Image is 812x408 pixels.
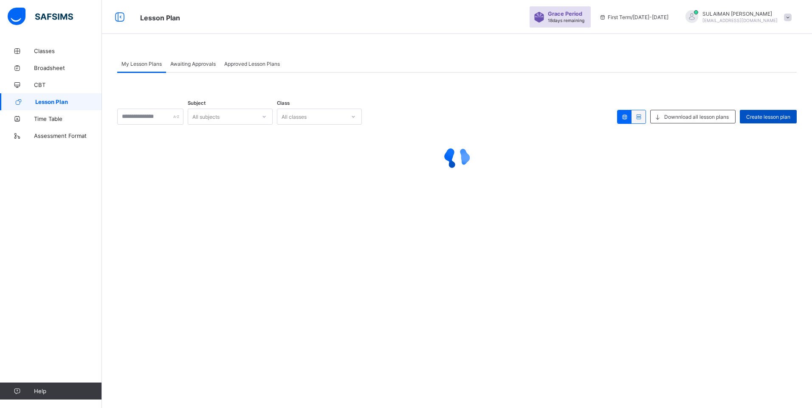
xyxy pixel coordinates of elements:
span: Create lesson plan [746,114,790,120]
span: Lesson Plan [140,14,180,22]
div: SULAIMANMUHAMMAD [677,10,796,24]
span: Approved Lesson Plans [224,61,280,67]
span: Classes [34,48,102,54]
span: Class [277,100,290,106]
div: All classes [282,109,307,125]
span: Downnload all lesson plans [664,114,729,120]
span: Grace Period [548,11,582,17]
span: Awaiting Approvals [170,61,216,67]
span: Lesson Plan [35,98,102,105]
span: Subject [188,100,206,106]
img: sticker-purple.71386a28dfed39d6af7621340158ba97.svg [534,12,544,22]
span: [EMAIL_ADDRESS][DOMAIN_NAME] [702,18,778,23]
span: 18 days remaining [548,18,584,23]
span: SULAIMAN [PERSON_NAME] [702,11,778,17]
span: CBT [34,81,102,88]
span: Assessment Format [34,132,102,139]
span: My Lesson Plans [121,61,162,67]
span: session/term information [599,14,668,20]
span: Help [34,388,101,394]
span: Time Table [34,115,102,122]
span: Broadsheet [34,64,102,71]
div: All subjects [192,109,220,125]
img: safsims [8,8,73,25]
